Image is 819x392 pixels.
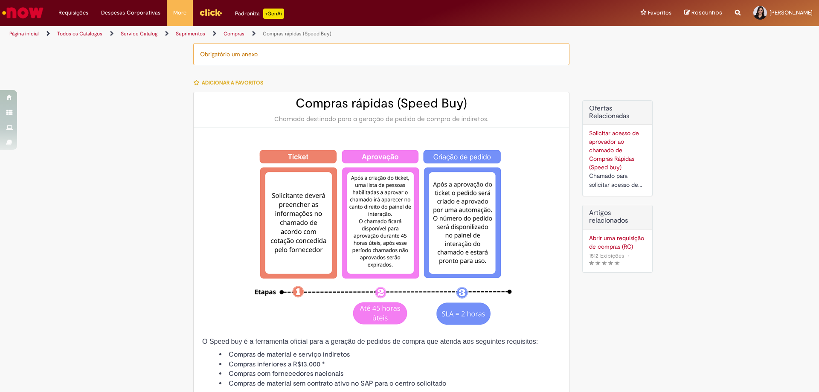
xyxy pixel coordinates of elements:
span: Rascunhos [691,9,722,17]
a: Service Catalog [121,30,157,37]
span: Adicionar a Favoritos [202,79,263,86]
a: Rascunhos [684,9,722,17]
ul: Trilhas de página [6,26,540,42]
a: Abrir uma requisição de compras (RC) [589,234,646,251]
a: Todos os Catálogos [57,30,102,37]
h2: Ofertas Relacionadas [589,105,646,120]
h2: Compras rápidas (Speed Buy) [202,96,561,110]
span: O Speed buy é a ferramenta oficial para a geração de pedidos de compra que atenda aos seguintes r... [202,338,538,345]
div: Ofertas Relacionadas [582,100,653,196]
span: Favoritos [648,9,671,17]
span: Despesas Corporativas [101,9,160,17]
a: Compras [224,30,244,37]
span: • [626,250,631,261]
img: ServiceNow [1,4,45,21]
div: Padroniza [235,9,284,19]
a: Solicitar acesso de aprovador ao chamado de Compras Rápidas (Speed buy) [589,129,639,171]
li: Compras de material sem contrato ativo no SAP para o centro solicitado [219,379,561,389]
li: Compras com fornecedores nacionais [219,369,561,379]
span: [PERSON_NAME] [770,9,813,16]
a: Página inicial [9,30,39,37]
h3: Artigos relacionados [589,209,646,224]
span: Requisições [58,9,88,17]
button: Adicionar a Favoritos [193,74,268,92]
img: click_logo_yellow_360x200.png [199,6,222,19]
div: Obrigatório um anexo. [193,43,569,65]
li: Compras de material e serviço indiretos [219,350,561,360]
div: Chamado destinado para a geração de pedido de compra de indiretos. [202,115,561,123]
a: Compras rápidas (Speed Buy) [263,30,331,37]
span: More [173,9,186,17]
span: 1512 Exibições [589,252,624,259]
div: Chamado para solicitar acesso de aprovador ao ticket de Speed buy [589,171,646,189]
p: +GenAi [263,9,284,19]
li: Compras inferiores a R$13.000 * [219,360,561,369]
a: Suprimentos [176,30,205,37]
